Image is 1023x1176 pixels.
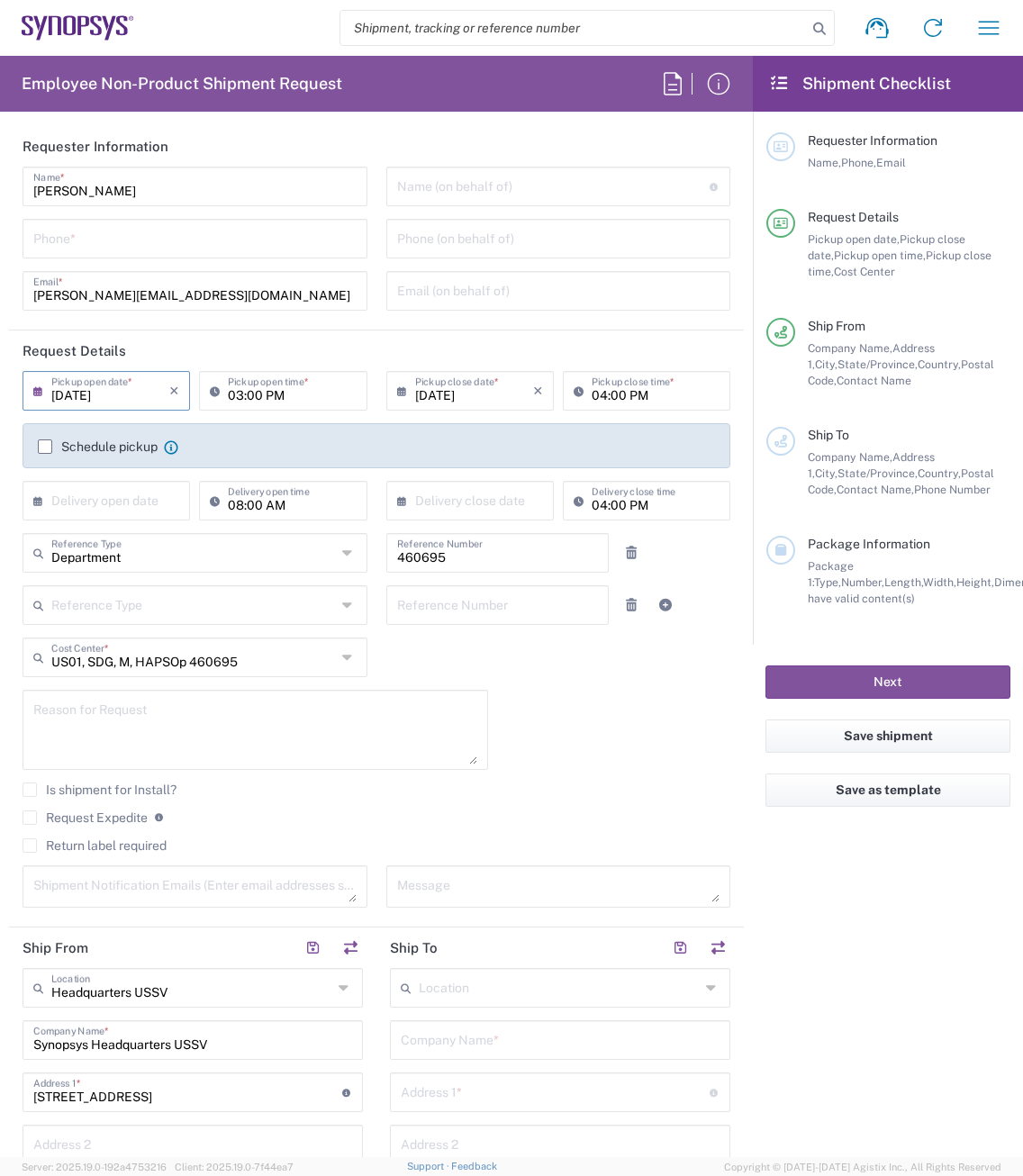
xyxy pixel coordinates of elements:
span: Email [876,156,906,169]
span: Pickup open time, [834,249,926,262]
span: Country, [918,357,961,371]
span: Height, [956,575,994,589]
span: Ship From [808,319,865,333]
h2: Employee Non-Product Shipment Request [22,73,342,95]
span: Width, [923,575,956,589]
span: Company Name, [808,341,892,355]
span: Package Information [808,537,930,551]
span: Phone Number [914,483,991,496]
label: Request Expedite [23,810,148,825]
span: City, [815,466,837,480]
span: State/Province, [837,357,918,371]
span: Cost Center [834,265,895,278]
span: Number, [841,575,884,589]
button: Save shipment [765,719,1010,753]
a: Remove Reference [619,540,644,565]
input: Shipment, tracking or reference number [340,11,807,45]
h2: Request Details [23,342,126,360]
h2: Ship From [23,939,88,957]
label: Return label required [23,838,167,853]
span: Company Name, [808,450,892,464]
span: Phone, [841,156,876,169]
span: Name, [808,156,841,169]
span: Request Details [808,210,899,224]
h2: Shipment Checklist [769,73,951,95]
a: Support [407,1161,452,1171]
span: Package 1: [808,559,854,589]
span: Type, [814,575,841,589]
i: × [169,376,179,405]
label: Is shipment for Install? [23,782,177,797]
span: Copyright © [DATE]-[DATE] Agistix Inc., All Rights Reserved [724,1159,1001,1175]
a: Add Reference [653,593,678,618]
span: Ship To [808,428,849,442]
span: Contact Name, [837,483,914,496]
button: Save as template [765,773,1010,807]
span: Contact Name [837,374,911,387]
a: Feedback [451,1161,497,1171]
span: Client: 2025.19.0-7f44ea7 [175,1162,294,1172]
button: Next [765,665,1010,699]
span: Length, [884,575,923,589]
label: Schedule pickup [38,439,158,454]
i: × [533,376,543,405]
h2: Requester Information [23,138,168,156]
span: Requester Information [808,133,937,148]
span: Country, [918,466,961,480]
span: Server: 2025.19.0-192a4753216 [22,1162,167,1172]
span: Pickup open date, [808,232,900,246]
a: Remove Reference [619,593,644,618]
h2: Ship To [390,939,438,957]
span: State/Province, [837,466,918,480]
span: City, [815,357,837,371]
